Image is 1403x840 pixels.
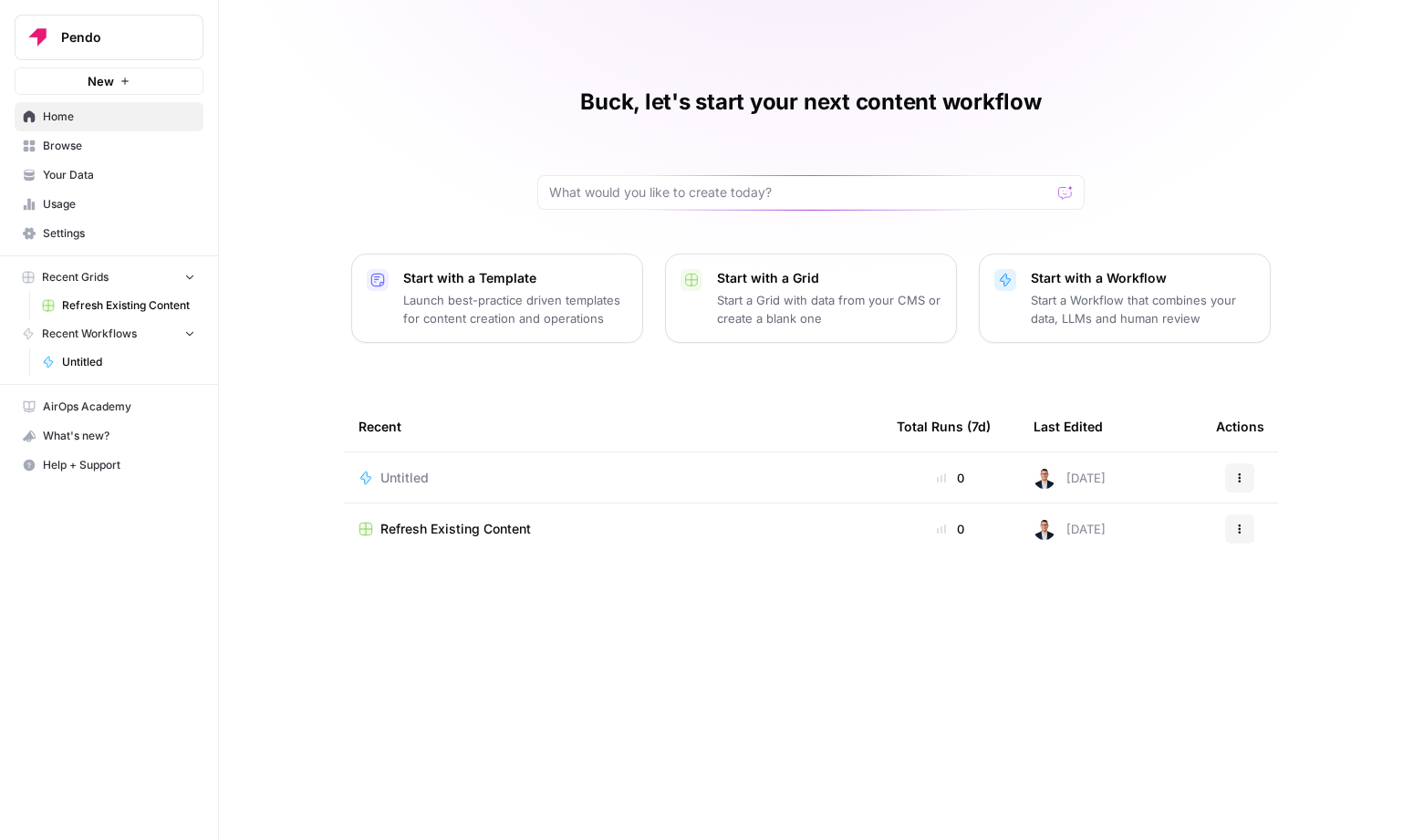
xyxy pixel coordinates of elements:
a: Home [15,102,203,131]
a: Refresh Existing Content [359,520,868,538]
div: What's new? [16,422,203,450]
button: Workspace: Pendo [15,15,203,60]
span: Untitled [380,469,429,487]
button: Recent Grids [15,264,203,291]
p: Start a Grid with data from your CMS or create a blank one [717,291,941,327]
div: 0 [897,520,1004,538]
span: Untitled [62,354,195,370]
a: Usage [15,190,203,219]
h1: Buck, let's start your next content workflow [580,88,1041,117]
p: Launch best-practice driven templates for content creation and operations [403,291,628,327]
p: Start with a Template [403,269,628,287]
span: Recent Grids [42,269,109,285]
div: Total Runs (7d) [897,401,991,451]
div: Last Edited [1034,401,1103,451]
div: [DATE] [1034,467,1106,489]
img: ltxwe7tofkz9atnbn3fvzspw6eg3 [1034,467,1055,489]
button: What's new? [15,421,203,451]
button: New [15,67,203,95]
a: Untitled [34,347,203,377]
a: Untitled [359,469,868,487]
button: Start with a GridStart a Grid with data from your CMS or create a blank one [665,254,957,343]
span: Refresh Existing Content [380,520,531,538]
span: New [88,72,114,90]
div: Recent [359,401,868,451]
span: Recent Workflows [42,326,137,342]
span: Refresh Existing Content [62,297,195,314]
button: Recent Workflows [15,320,203,347]
div: Actions [1216,401,1264,451]
a: AirOps Academy [15,392,203,421]
a: Settings [15,219,203,248]
a: Refresh Existing Content [34,291,203,320]
input: What would you like to create today? [549,183,1051,202]
a: Browse [15,131,203,161]
span: AirOps Academy [43,399,195,415]
p: Start with a Grid [717,269,941,287]
button: Start with a WorkflowStart a Workflow that combines your data, LLMs and human review [979,254,1271,343]
span: Your Data [43,167,195,183]
span: Settings [43,225,195,242]
img: ltxwe7tofkz9atnbn3fvzspw6eg3 [1034,518,1055,540]
p: Start a Workflow that combines your data, LLMs and human review [1031,291,1255,327]
a: Your Data [15,161,203,190]
span: Browse [43,138,195,154]
div: [DATE] [1034,518,1106,540]
div: 0 [897,469,1004,487]
span: Usage [43,196,195,213]
button: Help + Support [15,451,203,480]
span: Pendo [61,28,171,47]
button: Start with a TemplateLaunch best-practice driven templates for content creation and operations [351,254,643,343]
span: Home [43,109,195,125]
p: Start with a Workflow [1031,269,1255,287]
img: Pendo Logo [21,21,54,54]
span: Help + Support [43,457,195,473]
